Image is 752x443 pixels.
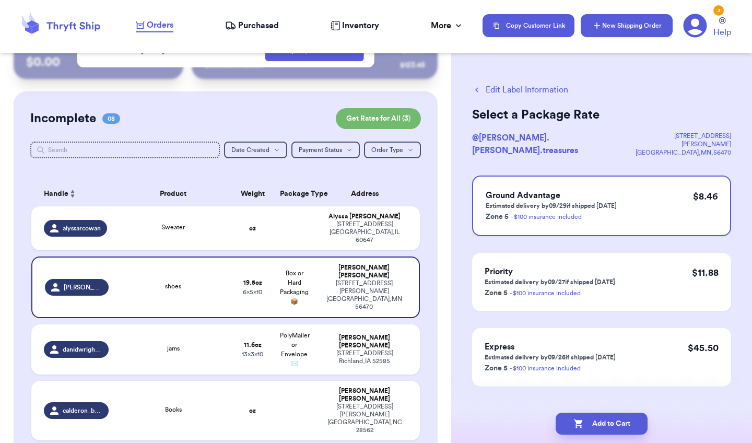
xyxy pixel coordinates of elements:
span: shoes [165,283,181,289]
span: Purchased [238,19,279,32]
span: Date Created [231,147,269,153]
h2: Select a Package Rate [472,107,731,123]
a: Orders [136,19,173,32]
span: 13 x 3 x 10 [242,351,263,357]
span: Box or Hard Packaging 📦 [280,270,309,305]
p: Estimated delivery by 09/26 if shipped [DATE] [485,353,616,362]
span: Zone 5 [485,365,508,372]
div: [PERSON_NAME] [PERSON_NAME] [322,264,406,279]
span: alyssarcowan [63,224,101,232]
button: Date Created [224,142,287,158]
div: 3 [713,5,724,16]
span: Ground Advantage [486,191,560,200]
span: 08 [102,113,120,124]
h2: Incomplete [30,110,96,127]
span: calderon_becca [63,406,102,415]
p: $ 8.46 [693,189,718,204]
th: Address [315,181,420,206]
button: Get Rates for All (3) [336,108,421,129]
strong: 19.5 oz [243,279,262,286]
span: PolyMailer or Envelope ✉️ [280,332,310,367]
span: @ [PERSON_NAME].[PERSON_NAME].treasures [472,134,578,155]
div: [STREET_ADDRESS][PERSON_NAME] [636,132,731,148]
span: Books [165,406,182,413]
p: $ 45.50 [688,341,719,355]
a: - $100 insurance included [510,365,581,371]
div: More [431,19,464,32]
th: Package Type [274,181,315,206]
a: Help [713,17,731,39]
div: $ 123.45 [400,60,425,71]
p: Estimated delivery by 09/29 if shipped [DATE] [486,202,617,210]
th: Product [115,181,232,206]
span: Sweater [161,224,185,230]
a: 3 [683,14,707,38]
input: Search [30,142,220,158]
span: Orders [147,19,173,31]
p: $ 11.88 [692,265,719,280]
div: [PERSON_NAME] [PERSON_NAME] [322,334,407,349]
button: Order Type [364,142,421,158]
th: Weight [232,181,274,206]
button: Add to Cart [556,413,648,435]
a: - $100 insurance included [510,290,581,296]
p: $ 0.00 [26,54,171,71]
div: Alyssa [PERSON_NAME] [322,213,407,220]
span: Priority [485,267,513,276]
span: Order Type [371,147,403,153]
p: Estimated delivery by 09/27 if shipped [DATE] [485,278,615,286]
span: Zone 5 [486,213,509,220]
a: Inventory [331,19,379,32]
span: danidwright93 [63,345,102,354]
button: Sort ascending [68,188,77,200]
div: [STREET_ADDRESS] Richland , IA 52585 [322,349,407,365]
button: Payment Status [291,142,360,158]
strong: oz [249,225,256,231]
span: [PERSON_NAME].[PERSON_NAME].treasures [64,283,102,292]
div: [GEOGRAPHIC_DATA] , MN , 56470 [636,148,731,157]
button: Edit Label Information [472,84,568,96]
div: [PERSON_NAME] [PERSON_NAME] [322,387,407,403]
div: [STREET_ADDRESS][PERSON_NAME] [GEOGRAPHIC_DATA] , MN 56470 [322,279,406,311]
a: Purchased [225,19,279,32]
span: Help [713,26,731,39]
button: Copy Customer Link [483,14,574,37]
strong: 11.6 oz [244,342,262,348]
button: New Shipping Order [581,14,673,37]
strong: oz [249,407,256,414]
div: [STREET_ADDRESS][PERSON_NAME] [GEOGRAPHIC_DATA] , NC 28562 [322,403,407,434]
span: Zone 5 [485,289,508,297]
a: - $100 insurance included [511,214,582,220]
div: [STREET_ADDRESS] [GEOGRAPHIC_DATA] , IL 60647 [322,220,407,244]
span: Handle [44,189,68,200]
span: 6 x 5 x 10 [243,289,262,295]
span: Express [485,343,514,351]
span: Inventory [342,19,379,32]
span: Payment Status [299,147,342,153]
span: jams [167,345,180,352]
